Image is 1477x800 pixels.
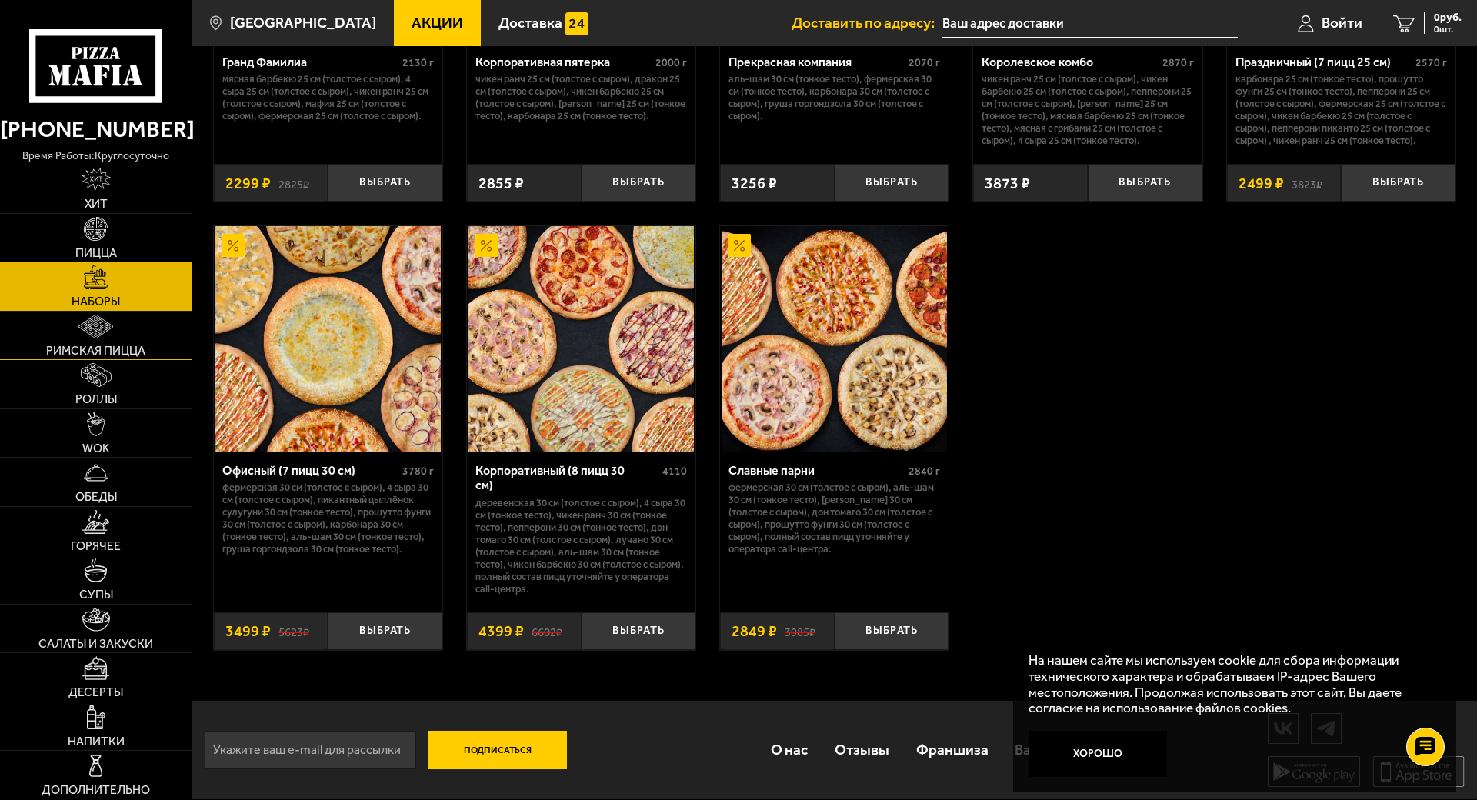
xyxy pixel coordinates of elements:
span: WOK [82,442,109,455]
div: Офисный (7 пицц 30 см) [222,463,398,478]
span: 2570 г [1415,56,1447,69]
span: 4399 ₽ [478,623,524,638]
div: Корпоративный (8 пицц 30 см) [475,463,658,492]
p: Чикен Ранч 25 см (толстое с сыром), Дракон 25 см (толстое с сыром), Чикен Барбекю 25 см (толстое ... [475,73,687,122]
span: Акции [412,15,463,30]
s: 3985 ₽ [785,623,815,638]
span: Войти [1322,15,1362,30]
span: 3256 ₽ [732,175,777,191]
span: Салаты и закуски [38,638,153,650]
button: Выбрать [582,612,696,650]
s: 2825 ₽ [278,175,309,191]
img: Акционный [222,234,245,257]
a: АкционныйОфисный (7 пицц 30 см) [214,226,442,452]
img: 15daf4d41897b9f0e9f617042186c801.svg [565,12,588,35]
img: Корпоративный (8 пицц 30 см) [468,226,694,452]
a: Отзывы [822,725,903,775]
p: Фермерская 30 см (толстое с сыром), Аль-Шам 30 см (тонкое тесто), [PERSON_NAME] 30 см (толстое с ... [728,482,940,555]
span: Наборы [72,295,120,308]
span: 2000 г [655,56,687,69]
span: Горячее [71,540,121,552]
p: Фермерская 30 см (толстое с сыром), 4 сыра 30 см (толстое с сыром), Пикантный цыплёнок сулугуни 3... [222,482,434,555]
span: 2840 г [909,465,940,478]
p: Аль-Шам 30 см (тонкое тесто), Фермерская 30 см (тонкое тесто), Карбонара 30 см (толстое с сыром),... [728,73,940,122]
button: Выбрать [1341,164,1455,202]
span: Десерты [68,686,123,698]
div: Корпоративная пятерка [475,55,652,69]
input: Ваш адрес доставки [942,9,1238,38]
span: Доставить по адресу: [792,15,942,30]
input: Укажите ваш e-mail для рассылки [205,731,416,769]
span: Дополнительно [42,784,150,796]
s: 6602 ₽ [532,623,562,638]
img: Акционный [728,234,751,257]
span: Хит [85,198,108,210]
span: 2499 ₽ [1239,175,1284,191]
button: Выбрать [1088,164,1202,202]
span: Супы [79,588,113,601]
s: 3823 ₽ [1292,175,1322,191]
a: АкционныйКорпоративный (8 пицц 30 см) [467,226,695,452]
span: 2870 г [1162,56,1194,69]
span: Доставка [498,15,562,30]
p: Деревенская 30 см (толстое с сыром), 4 сыра 30 см (тонкое тесто), Чикен Ранч 30 см (тонкое тесто)... [475,497,687,595]
span: Обеды [75,491,117,503]
p: Мясная Барбекю 25 см (толстое с сыром), 4 сыра 25 см (толстое с сыром), Чикен Ранч 25 см (толстое... [222,73,434,122]
span: 4110 [662,465,687,478]
span: 3499 ₽ [225,623,271,638]
span: [GEOGRAPHIC_DATA] [230,15,376,30]
s: 5623 ₽ [278,623,309,638]
span: 2070 г [909,56,940,69]
span: Роллы [75,393,117,405]
p: На нашем сайте мы используем cookie для сбора информации технического характера и обрабатываем IP... [1029,652,1432,716]
p: Чикен Ранч 25 см (толстое с сыром), Чикен Барбекю 25 см (толстое с сыром), Пепперони 25 см (толст... [982,73,1193,147]
div: Гранд Фамилиа [222,55,398,69]
span: 2849 ₽ [732,623,777,638]
button: Выбрать [835,164,949,202]
span: 3873 ₽ [985,175,1030,191]
button: Хорошо [1029,731,1167,777]
div: Славные парни [728,463,905,478]
div: Праздничный (7 пицц 25 см) [1235,55,1412,69]
img: Акционный [475,234,498,257]
button: Выбрать [835,612,949,650]
span: 0 руб. [1434,12,1462,23]
span: Римская пицца [46,345,145,357]
span: 2130 г [402,56,434,69]
span: 2299 ₽ [225,175,271,191]
span: Пицца [75,247,117,259]
span: 3780 г [402,465,434,478]
span: 2855 ₽ [478,175,524,191]
span: Напитки [68,735,125,748]
button: Подписаться [428,731,567,769]
button: Выбрать [582,164,696,202]
a: О нас [758,725,822,775]
p: Карбонара 25 см (тонкое тесто), Прошутто Фунги 25 см (тонкое тесто), Пепперони 25 см (толстое с с... [1235,73,1447,147]
button: Выбрать [328,612,442,650]
img: Офисный (7 пицц 30 см) [215,226,441,452]
div: Королевское комбо [982,55,1158,69]
button: Выбрать [328,164,442,202]
a: Вакансии [1002,725,1092,775]
img: Славные парни [722,226,947,452]
span: 0 шт. [1434,25,1462,34]
a: АкционныйСлавные парни [720,226,949,452]
a: Франшиза [902,725,1002,775]
div: Прекрасная компания [728,55,905,69]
